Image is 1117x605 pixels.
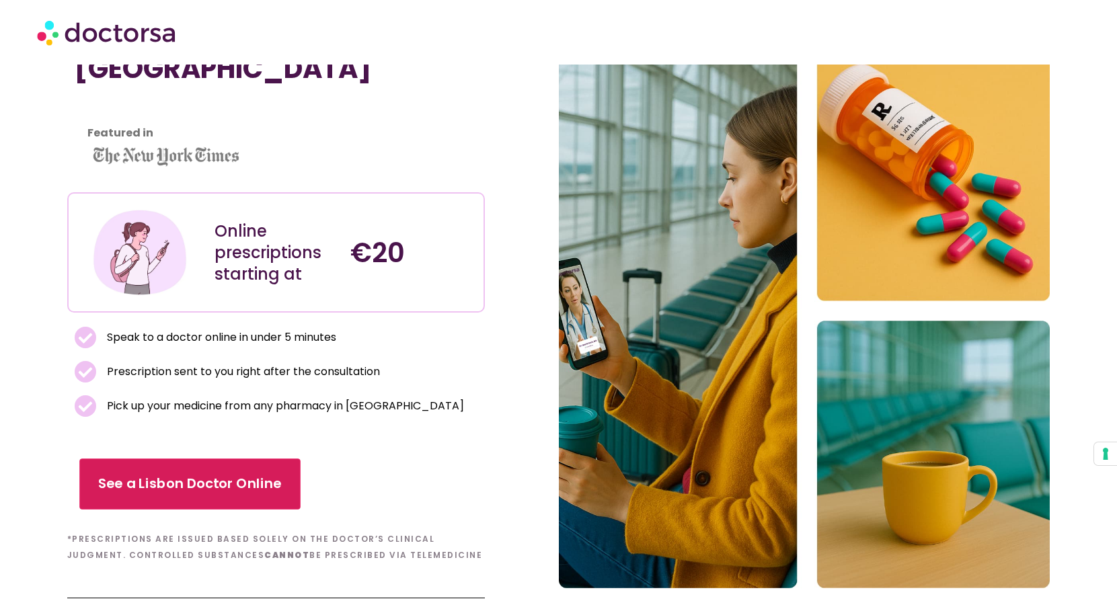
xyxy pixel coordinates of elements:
[215,220,337,285] div: Online prescriptions starting at
[67,531,485,563] h6: *Prescriptions are issued based solely on the doctor’s clinical judgment. Controlled substances b...
[74,20,478,85] h1: Online Doctor Prescription in [GEOGRAPHIC_DATA]
[74,98,276,114] iframe: Customer reviews powered by Trustpilot
[104,328,336,347] span: Speak to a doctor online in under 5 minutes
[104,362,380,381] span: Prescription sent to you right after the consultation
[79,458,301,510] a: See a Lisbon Doctor Online
[559,34,1050,589] img: Online Doctor in Lisbon
[104,397,464,415] span: Pick up your medicine from any pharmacy in [GEOGRAPHIC_DATA]
[91,204,189,302] img: Illustration depicting a young woman in a casual outfit, engaged with her smartphone. She has a p...
[98,474,282,493] span: See a Lisbon Doctor Online
[264,549,309,561] b: cannot
[87,125,153,140] strong: Featured in
[1094,442,1117,465] button: Your consent preferences for tracking technologies
[350,237,473,269] h4: €20
[74,114,478,130] iframe: Customer reviews powered by Trustpilot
